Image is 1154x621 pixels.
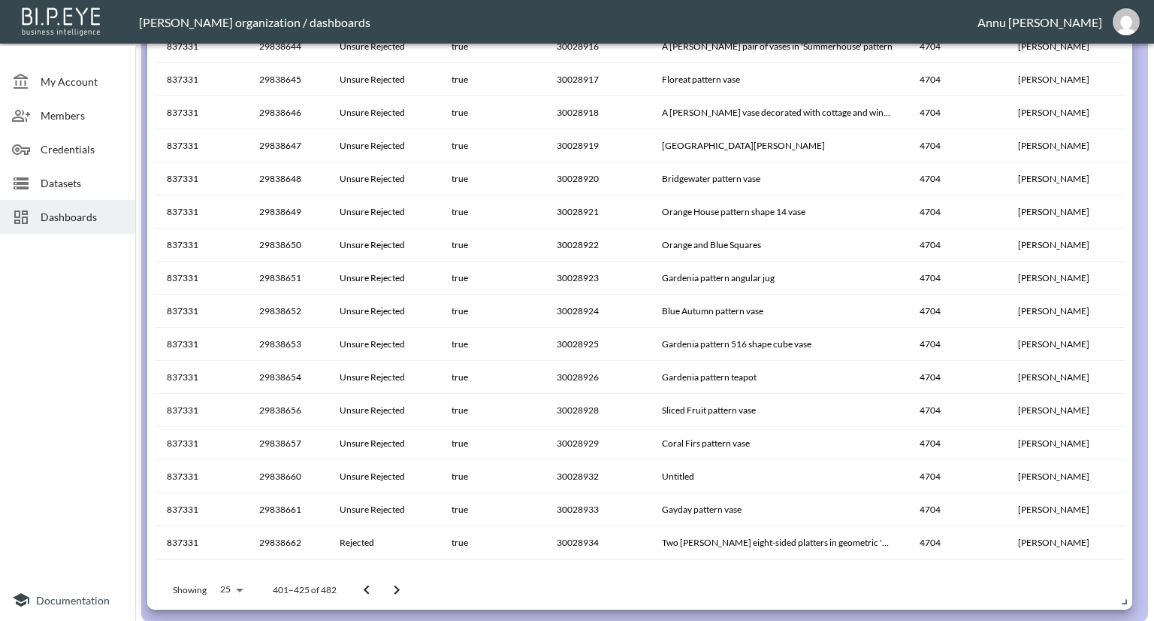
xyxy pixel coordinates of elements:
[545,229,650,262] th: 30028922
[545,427,650,460] th: 30028929
[908,427,1006,460] th: 4704
[1113,8,1140,35] img: 30a3054078d7a396129f301891e268cf
[155,30,247,63] th: 837331
[155,295,247,328] th: 837331
[650,162,908,195] th: Bridgewater pattern vase
[247,427,328,460] th: 29838657
[213,580,249,599] div: 25
[328,295,440,328] th: Unsure Rejected
[155,361,247,394] th: 837331
[1006,30,1125,63] th: Clarice Cliff
[155,328,247,361] th: 837331
[908,262,1006,295] th: 4704
[155,195,247,229] th: 837331
[908,493,1006,526] th: 4704
[908,195,1006,229] th: 4704
[440,526,545,559] th: true
[1006,427,1125,460] th: Clarice Cliff
[1006,328,1125,361] th: Clarice Cliff
[247,526,328,559] th: 29838662
[328,460,440,493] th: Unsure Rejected
[545,30,650,63] th: 30028916
[440,195,545,229] th: true
[650,526,908,559] th: Two Clarice Cliff eight-sided platters in geometric 'Harlequin' style pattern
[328,63,440,96] th: Unsure Rejected
[247,394,328,427] th: 29838656
[1006,262,1125,295] th: Clarice Cliff
[41,74,123,89] span: My Account
[650,361,908,394] th: Gardenia pattern teapot
[328,162,440,195] th: Unsure Rejected
[545,96,650,129] th: 30028918
[440,295,545,328] th: true
[650,96,908,129] th: A Clarice Cliff vase decorated with cottage and winding path
[247,30,328,63] th: 29838644
[440,427,545,460] th: true
[545,162,650,195] th: 30028920
[440,63,545,96] th: true
[247,96,328,129] th: 29838646
[545,195,650,229] th: 30028921
[440,262,545,295] th: true
[440,328,545,361] th: true
[908,162,1006,195] th: 4704
[155,460,247,493] th: 837331
[440,30,545,63] th: true
[650,30,908,63] th: A Clarice Cliff pair of vases in 'Summerhouse' pattern
[650,394,908,427] th: Sliced Fruit pattern vase
[977,15,1102,29] div: Annu [PERSON_NAME]
[1006,195,1125,229] th: Clarice Cliff
[650,427,908,460] th: Coral Firs pattern vase
[173,583,207,596] p: Showing
[155,162,247,195] th: 837331
[328,493,440,526] th: Unsure Rejected
[247,328,328,361] th: 29838653
[328,427,440,460] th: Unsure Rejected
[328,361,440,394] th: Unsure Rejected
[1006,460,1125,493] th: Clarice Cliff
[440,460,545,493] th: true
[650,229,908,262] th: Orange and Blue Squares
[352,575,382,605] button: Go to previous page
[650,195,908,229] th: Orange House pattern shape 14 vase
[545,262,650,295] th: 30028923
[908,96,1006,129] th: 4704
[908,394,1006,427] th: 4704
[328,394,440,427] th: Unsure Rejected
[545,493,650,526] th: 30028933
[36,594,110,607] span: Documentation
[41,141,123,157] span: Credentials
[908,460,1006,493] th: 4704
[247,262,328,295] th: 29838651
[12,591,123,609] a: Documentation
[247,63,328,96] th: 29838645
[1006,129,1125,162] th: Clarice Cliff
[440,96,545,129] th: true
[328,328,440,361] th: Unsure Rejected
[1006,229,1125,262] th: Clarice Cliff
[382,575,412,605] button: Go to next page
[247,129,328,162] th: 29838647
[1006,394,1125,427] th: Clarice Cliff
[155,129,247,162] th: 837331
[1006,162,1125,195] th: Clarice Cliff
[1006,493,1125,526] th: Clarice Cliff
[41,108,123,123] span: Members
[545,460,650,493] th: 30028932
[1102,4,1150,40] button: annu@mutualart.com
[545,295,650,328] th: 30028924
[908,229,1006,262] th: 4704
[247,195,328,229] th: 29838649
[650,295,908,328] th: Blue Autumn pattern vase
[908,526,1006,559] th: 4704
[155,493,247,526] th: 837331
[650,460,908,493] th: Untitled
[155,526,247,559] th: 837331
[440,493,545,526] th: true
[908,328,1006,361] th: 4704
[545,361,650,394] th: 30028926
[545,63,650,96] th: 30028917
[440,129,545,162] th: true
[328,96,440,129] th: Unsure Rejected
[908,361,1006,394] th: 4704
